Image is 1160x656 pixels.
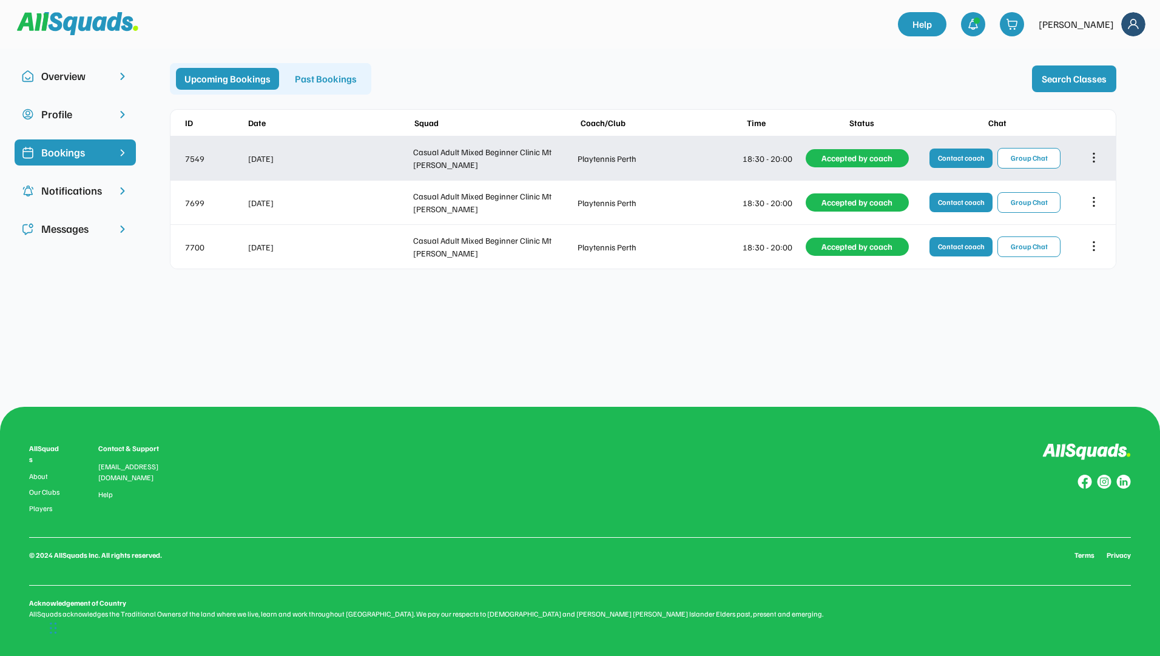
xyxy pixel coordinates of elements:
img: chevron-right%20copy%203.svg [116,147,129,159]
div: Contact & Support [98,443,174,454]
img: Logo%20inverted.svg [1042,443,1131,461]
img: chevron-right.svg [116,185,129,197]
div: [DATE] [248,241,411,253]
img: bell-03%20%281%29.svg [967,18,979,30]
div: 18:30 - 20:00 [743,152,803,165]
div: Casual Adult Mixed Beginner Clinic Mt [PERSON_NAME] [413,234,576,259]
div: 18:30 - 20:00 [743,241,803,253]
div: Time [747,116,808,129]
div: 18:30 - 20:00 [743,196,803,209]
div: Chat [916,116,1079,129]
div: ID [185,116,246,129]
a: Terms [1074,550,1094,561]
img: Group%20copy%206.svg [1116,475,1131,489]
img: Icon%20copy%204.svg [22,185,34,197]
div: Casual Adult Mixed Beginner Clinic Mt [PERSON_NAME] [413,190,576,215]
img: Squad%20Logo.svg [17,12,138,35]
img: user-circle.svg [22,109,34,121]
div: Accepted by coach [806,238,909,256]
div: Casual Adult Mixed Beginner Clinic Mt [PERSON_NAME] [413,146,576,171]
div: © 2024 AllSquads Inc. All rights reserved. [29,550,162,561]
div: [EMAIL_ADDRESS][DOMAIN_NAME] [98,461,174,483]
button: Contact coach [929,149,993,168]
div: Profile [41,106,109,122]
div: Upcoming Bookings [176,68,279,90]
a: Players [29,504,62,513]
div: Status [810,116,913,129]
img: Group%20copy%207.svg [1097,475,1111,489]
img: Icon%20copy%2010.svg [22,70,34,82]
div: AllSquads [29,443,62,465]
div: Bookings [41,144,109,161]
div: Date [248,116,412,129]
div: Acknowledgement of Country [29,598,126,609]
div: Messages [41,221,109,237]
button: Group Chat [997,192,1061,213]
a: Help [898,12,946,36]
button: Contact coach [929,237,993,256]
button: Group Chat [997,148,1061,169]
a: Privacy [1107,550,1131,561]
a: Help [98,490,113,499]
button: Contact coach [929,193,993,212]
div: Overview [41,68,109,84]
img: chevron-right.svg [116,223,129,235]
img: chevron-right.svg [116,109,129,121]
div: 7700 [185,241,246,253]
div: Accepted by coach [806,193,909,212]
button: Group Chat [997,236,1061,257]
div: Accepted by coach [806,149,909,167]
div: [DATE] [248,152,411,165]
div: Squad [414,116,578,129]
img: Group%20copy%208.svg [1077,475,1092,489]
img: Icon%20copy%205.svg [22,223,34,235]
img: shopping-cart-01%20%281%29.svg [1006,18,1018,30]
div: Playtennis Perth [578,196,740,209]
button: Search Classes [1032,65,1116,92]
div: Coach/Club [581,116,744,129]
div: [DATE] [248,196,411,209]
div: Playtennis Perth [578,152,740,165]
div: 7549 [185,152,246,165]
img: chevron-right.svg [116,70,129,82]
div: 7699 [185,196,246,209]
div: Notifications [41,182,109,199]
a: About [29,472,62,481]
div: Playtennis Perth [578,241,740,253]
img: Frame%2018.svg [1121,12,1145,36]
div: AllSquads acknowledges the Traditional Owners of the land where we live, learn and work throughou... [29,609,1131,620]
div: [PERSON_NAME] [1039,17,1114,32]
a: Our Clubs [29,488,62,497]
img: Icon%20%2819%29.svg [22,147,34,159]
div: Past Bookings [286,68,365,90]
